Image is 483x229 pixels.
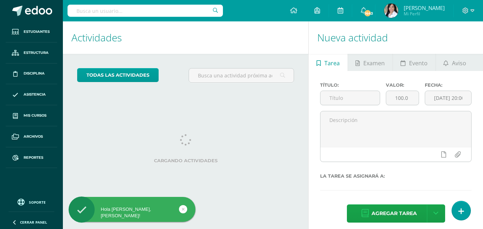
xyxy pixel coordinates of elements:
a: Aviso [436,54,474,71]
span: [PERSON_NAME] [404,4,445,11]
span: Aviso [452,55,466,72]
span: Mis cursos [24,113,46,118]
span: Soporte [29,200,46,205]
img: 370ed853a3a320774bc16059822190fc.png [384,4,398,18]
div: Hola [PERSON_NAME], [PERSON_NAME]! [69,206,195,219]
span: Archivos [24,134,43,139]
span: Tarea [324,55,340,72]
label: Cargando actividades [77,158,294,163]
a: Mis cursos [6,105,57,126]
h1: Actividades [71,21,300,54]
label: Título: [320,82,380,88]
span: Asistencia [24,92,46,97]
a: Disciplina [6,63,57,85]
span: Examen [363,55,385,72]
h1: Nueva actividad [317,21,474,54]
span: Disciplina [24,71,45,76]
span: Cerrar panel [20,220,47,225]
span: Estudiantes [24,29,50,35]
input: Busca un usuario... [68,5,223,17]
input: Busca una actividad próxima aquí... [189,68,294,82]
label: Fecha: [425,82,472,88]
label: Valor: [386,82,419,88]
a: Examen [348,54,393,71]
a: Reportes [6,147,57,168]
a: Asistencia [6,84,57,105]
input: Título [320,91,379,105]
a: Evento [393,54,435,71]
a: Tarea [309,54,347,71]
label: La tarea se asignará a: [320,173,472,179]
span: Reportes [24,155,43,161]
a: Soporte [9,197,54,207]
span: Mi Perfil [404,11,445,17]
input: Puntos máximos [386,91,419,105]
a: Estudiantes [6,21,57,42]
span: 1443 [364,9,372,17]
a: Archivos [6,126,57,147]
span: Evento [409,55,428,72]
span: Estructura [24,50,49,56]
a: Estructura [6,42,57,63]
input: Fecha de entrega [425,91,471,105]
a: todas las Actividades [77,68,159,82]
span: Agregar tarea [372,205,417,222]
